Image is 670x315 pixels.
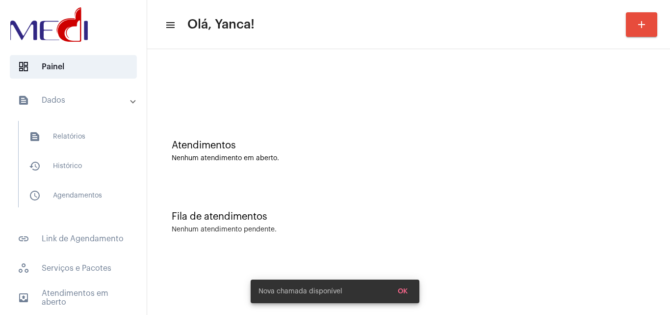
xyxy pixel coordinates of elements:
[390,283,415,300] button: OK
[10,257,137,280] span: Serviços e Pacotes
[172,140,645,151] div: Atendimentos
[21,154,125,178] span: Histórico
[21,184,125,207] span: Agendamentos
[172,155,645,162] div: Nenhum atendimento em aberto.
[18,292,29,304] mat-icon: sidenav icon
[172,226,277,233] div: Nenhum atendimento pendente.
[18,94,131,106] mat-panel-title: Dados
[29,190,41,201] mat-icon: sidenav icon
[18,233,29,245] mat-icon: sidenav icon
[29,131,41,143] mat-icon: sidenav icon
[29,160,41,172] mat-icon: sidenav icon
[165,19,175,31] mat-icon: sidenav icon
[172,211,645,222] div: Fila de atendimentos
[8,5,90,44] img: d3a1b5fa-500b-b90f-5a1c-719c20e9830b.png
[10,227,137,251] span: Link de Agendamento
[10,286,137,310] span: Atendimentos em aberto
[21,125,125,148] span: Relatórios
[18,94,29,106] mat-icon: sidenav icon
[6,116,147,221] div: sidenav iconDados
[18,61,29,73] span: sidenav icon
[636,19,647,30] mat-icon: add
[258,286,342,296] span: Nova chamada disponível
[18,262,29,274] span: sidenav icon
[398,288,408,295] span: OK
[10,55,137,79] span: Painel
[6,85,147,116] mat-expansion-panel-header: sidenav iconDados
[187,17,255,32] span: Olá, Yanca!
